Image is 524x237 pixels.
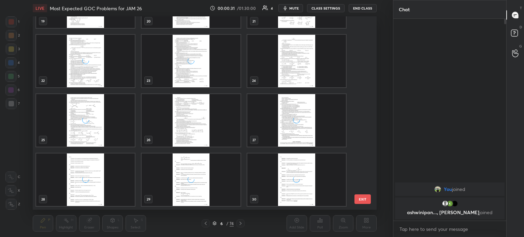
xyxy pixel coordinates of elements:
div: X [5,185,20,196]
button: EXIT [354,194,371,204]
p: T [520,5,522,11]
h4: Most Expected GOC Problems for JAM 26 [50,5,142,12]
div: 6 [5,85,20,95]
img: default.png [442,200,449,207]
img: 3 [447,200,453,207]
div: 1 [6,16,19,27]
div: 4 [271,6,273,10]
div: 74 [230,220,234,226]
div: 3 [6,44,20,55]
div: Z [6,199,20,210]
div: / [226,221,228,225]
span: joined [479,209,493,216]
button: mute [278,4,303,12]
img: 1759926772IRTK7R.pdf [142,94,240,147]
img: 3 [451,200,458,207]
span: joined [452,187,465,192]
p: D [520,25,522,30]
div: 5 [5,71,20,82]
button: End Class [349,4,377,12]
div: C [5,172,20,182]
img: 2782fdca8abe4be7a832ca4e3fcd32a4.jpg [434,186,441,193]
span: You [444,187,452,192]
span: mute [289,6,299,11]
div: grid [33,16,365,210]
div: LIVE [33,4,47,12]
div: grid [393,181,506,221]
div: 7 [6,98,20,109]
div: 4 [5,57,20,68]
img: 1759926772IRTK7R.pdf [247,35,346,87]
p: ashwinipan..., [PERSON_NAME] [399,210,500,215]
div: 6 [218,221,225,225]
div: 2 [6,30,20,41]
button: CLASS SETTINGS [307,4,345,12]
p: G [519,44,522,49]
p: Chat [393,0,415,18]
